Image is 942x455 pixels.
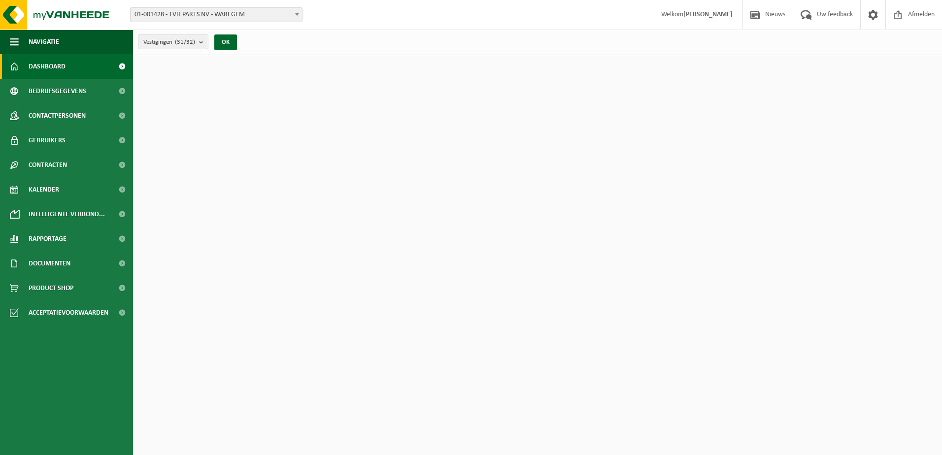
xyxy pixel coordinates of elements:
span: 01-001428 - TVH PARTS NV - WAREGEM [130,7,303,22]
span: Intelligente verbond... [29,202,105,227]
span: Vestigingen [143,35,195,50]
button: OK [214,34,237,50]
span: Documenten [29,251,70,276]
span: Contracten [29,153,67,177]
span: Kalender [29,177,59,202]
span: Navigatie [29,30,59,54]
button: Vestigingen(31/32) [138,34,208,49]
span: Bedrijfsgegevens [29,79,86,103]
span: Contactpersonen [29,103,86,128]
strong: [PERSON_NAME] [683,11,733,18]
span: Rapportage [29,227,67,251]
span: Gebruikers [29,128,66,153]
count: (31/32) [175,39,195,45]
span: 01-001428 - TVH PARTS NV - WAREGEM [131,8,302,22]
span: Dashboard [29,54,66,79]
span: Product Shop [29,276,73,300]
span: Acceptatievoorwaarden [29,300,108,325]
